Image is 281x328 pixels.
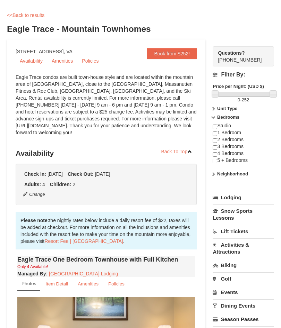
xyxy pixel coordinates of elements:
[16,146,197,160] h3: Availability
[17,277,40,291] a: Photos
[48,171,63,177] span: [DATE]
[95,171,110,177] span: [DATE]
[20,218,49,223] strong: Please note:
[68,171,94,177] strong: Check Out:
[217,115,239,120] strong: Bedrooms
[49,271,118,276] a: [GEOGRAPHIC_DATA] Lodging
[242,97,249,102] span: 252
[218,50,245,56] strong: Questions?
[217,171,248,176] strong: Neighborhood
[42,182,45,187] span: 4
[45,281,68,286] small: Item Detail
[213,259,274,272] a: Biking
[213,299,274,312] a: Dining Events
[213,238,274,258] a: Activities & Attractions
[50,182,71,187] strong: Children:
[147,48,197,59] a: Book from $252!
[7,22,274,36] h3: Eagle Trace - Mountain Townhomes
[23,191,45,198] button: Change
[213,313,274,326] a: Season Passes
[24,182,41,187] strong: Adults:
[217,106,237,111] strong: Unit Type
[213,204,274,224] a: Snow Sports Lessons
[44,238,123,244] a: Resort Fee | [GEOGRAPHIC_DATA]
[17,271,48,276] strong: :
[22,281,36,286] small: Photos
[213,286,274,299] a: Events
[48,56,77,66] a: Amenities
[213,72,274,78] h4: Filter By:
[24,171,46,177] strong: Check In:
[108,281,125,286] small: Policies
[218,49,262,63] span: [PHONE_NUMBER]
[17,256,195,263] h4: Eagle Trace One Bedroom Townhouse with Full Kitchen
[17,271,46,276] span: Managed By
[73,182,75,187] span: 2
[78,281,99,286] small: Amenities
[16,212,197,249] div: the nightly rates below include a daily resort fee of $22, taxes will be added at checkout. For m...
[156,146,197,157] a: Back To Top
[41,277,73,291] a: Item Detail
[73,277,103,291] a: Amenities
[17,264,48,269] small: Only 4 Available!
[213,122,274,171] div: Studio 1 Bedroom 2 Bedrooms 3 Bedrooms 4 Bedrooms 5 + Bedrooms
[16,56,47,66] a: Availability
[16,74,197,143] div: Eagle Trace condos are built town-house style and are located within the mountain area of [GEOGRA...
[213,84,264,89] strong: Price per Night: (USD $)
[213,272,274,285] a: Golf
[104,277,129,291] a: Policies
[213,97,274,103] label: -
[213,225,274,238] a: Lift Tickets
[78,56,103,66] a: Policies
[213,191,274,204] a: Lodging
[7,12,44,18] a: <<Back to results
[238,97,240,102] span: 0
